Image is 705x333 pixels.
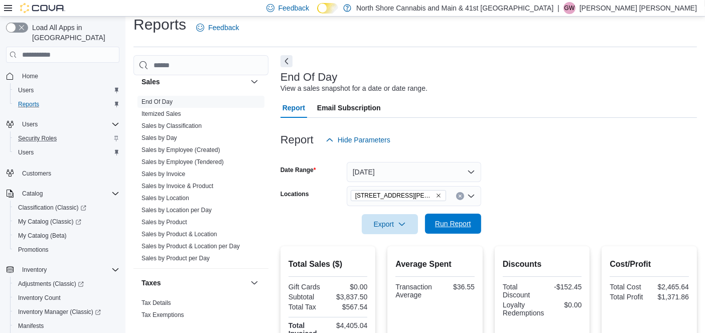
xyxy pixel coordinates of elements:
span: Inventory Count [14,292,119,304]
span: Customers [18,166,119,179]
a: Tax Exemptions [142,311,184,318]
h1: Reports [133,15,186,35]
span: Promotions [18,246,49,254]
span: Feedback [278,3,309,13]
span: Sales by Product [142,218,187,226]
span: Users [18,86,34,94]
span: Reports [14,98,119,110]
a: Sales by Product & Location per Day [142,243,240,250]
div: $3,837.50 [330,293,368,301]
button: Open list of options [467,192,475,200]
span: Tax Details [142,299,171,307]
a: Adjustments (Classic) [14,278,88,290]
button: [DATE] [347,162,481,182]
a: My Catalog (Beta) [14,230,71,242]
span: My Catalog (Classic) [18,218,81,226]
span: Email Subscription [317,98,381,118]
div: Loyalty Redemptions [503,301,544,317]
div: Total Discount [503,283,540,299]
button: Users [18,118,42,130]
span: Classification (Classic) [14,202,119,214]
a: Sales by Product & Location [142,231,217,238]
div: $2,465.64 [651,283,689,291]
span: Sales by Product per Day [142,254,210,262]
span: Classification (Classic) [18,204,86,212]
button: Sales [142,77,246,87]
span: Load All Apps in [GEOGRAPHIC_DATA] [28,23,119,43]
h3: Taxes [142,278,161,288]
button: Home [2,69,123,83]
span: Sales by Invoice & Product [142,182,213,190]
button: Catalog [18,188,47,200]
span: Users [18,118,119,130]
div: View a sales snapshot for a date or date range. [280,83,428,94]
span: Security Roles [14,132,119,144]
span: Sales by Invoice [142,170,185,178]
span: Sales by Employee (Created) [142,146,220,154]
a: Feedback [192,18,243,38]
h3: Sales [142,77,160,87]
span: Itemized Sales [142,110,181,118]
a: Classification (Classic) [14,202,90,214]
div: Gift Cards [289,283,326,291]
p: [PERSON_NAME] [PERSON_NAME] [580,2,697,14]
a: My Catalog (Classic) [10,215,123,229]
div: Taxes [133,297,268,325]
a: Adjustments (Classic) [10,277,123,291]
a: End Of Day [142,98,173,105]
span: Users [14,84,119,96]
span: Manifests [18,322,44,330]
a: Promotions [14,244,53,256]
span: Catalog [22,190,43,198]
button: Run Report [425,214,481,234]
button: Inventory [18,264,51,276]
span: Users [18,148,34,156]
span: Sales by Location per Day [142,206,212,214]
span: Export [368,214,412,234]
div: Total Tax [289,303,326,311]
a: Home [18,70,42,82]
span: My Catalog (Classic) [14,216,119,228]
button: Users [2,117,123,131]
div: Griffin Wright [563,2,576,14]
a: Inventory Count [14,292,65,304]
h3: End Of Day [280,71,338,83]
a: Sales by Employee (Tendered) [142,158,224,165]
p: | [557,2,559,14]
a: Itemized Sales [142,110,181,117]
span: Hide Parameters [338,135,390,145]
span: Catalog [18,188,119,200]
a: Sales by Day [142,134,177,141]
span: Inventory Manager (Classic) [18,308,101,316]
span: My Catalog (Beta) [14,230,119,242]
span: Manifests [14,320,119,332]
button: My Catalog (Beta) [10,229,123,243]
div: $36.55 [437,283,475,291]
div: $567.54 [330,303,368,311]
span: Users [22,120,38,128]
button: Promotions [10,243,123,257]
span: Reports [18,100,39,108]
button: Manifests [10,319,123,333]
span: Promotions [14,244,119,256]
a: Reports [14,98,43,110]
a: Sales by Invoice & Product [142,183,213,190]
button: Security Roles [10,131,123,145]
span: End Of Day [142,98,173,106]
span: Sales by Employee (Tendered) [142,158,224,166]
a: Sales by Location per Day [142,207,212,214]
h2: Total Sales ($) [289,258,368,270]
div: $1,371.86 [651,293,689,301]
h2: Average Spent [395,258,475,270]
span: Adjustments (Classic) [14,278,119,290]
div: Transaction Average [395,283,433,299]
button: Taxes [248,277,260,289]
a: Sales by Classification [142,122,202,129]
img: Cova [20,3,65,13]
h2: Discounts [503,258,582,270]
span: Sales by Product & Location per Day [142,242,240,250]
button: Sales [248,76,260,88]
button: Remove 1520 Barrow St. from selection in this group [436,193,442,199]
a: Manifests [14,320,48,332]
